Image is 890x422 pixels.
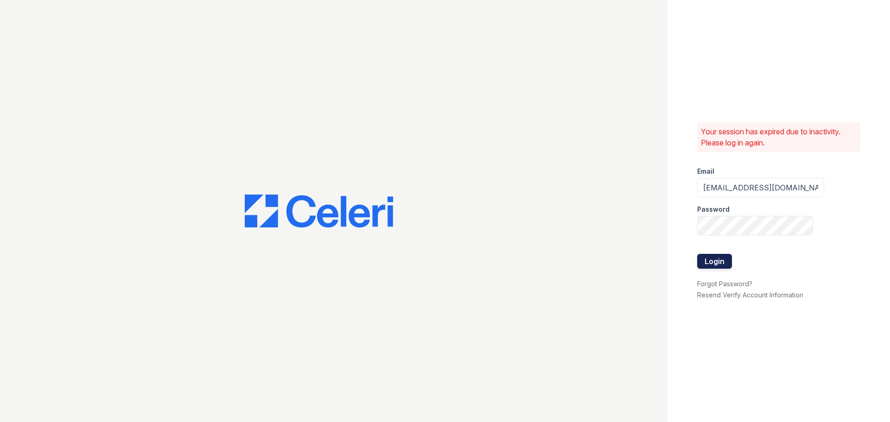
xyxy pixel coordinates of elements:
[245,195,393,228] img: CE_Logo_Blue-a8612792a0a2168367f1c8372b55b34899dd931a85d93a1a3d3e32e68fde9ad4.png
[697,205,730,214] label: Password
[701,126,857,148] p: Your session has expired due to inactivity. Please log in again.
[697,280,752,288] a: Forgot Password?
[697,167,714,176] label: Email
[697,291,803,299] a: Resend Verify Account Information
[697,254,732,269] button: Login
